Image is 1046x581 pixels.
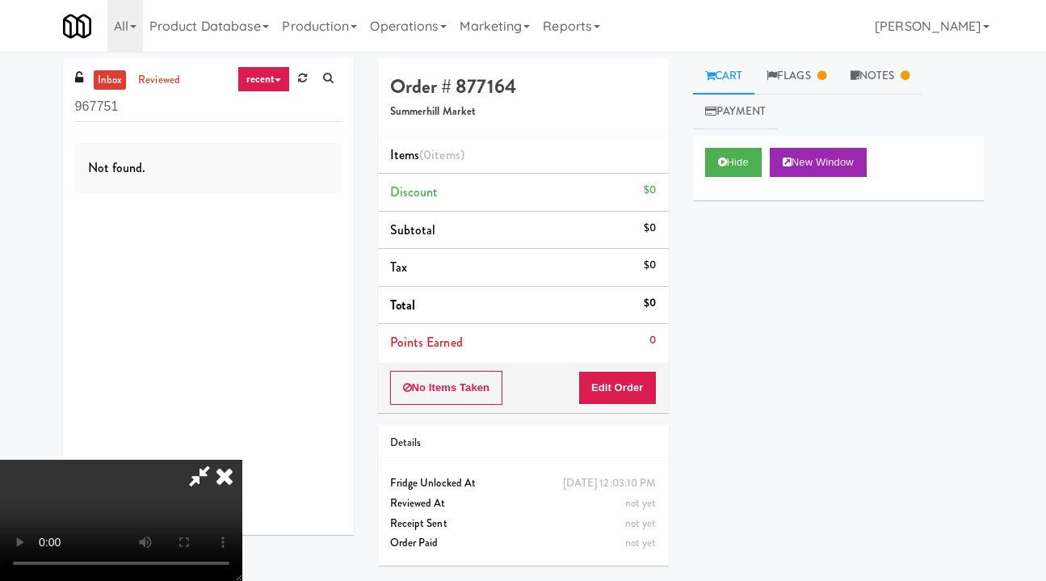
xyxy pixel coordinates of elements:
div: $0 [644,180,656,200]
span: not yet [625,495,657,511]
div: Fridge Unlocked At [390,474,657,494]
button: New Window [770,148,867,177]
div: 0 [649,330,656,351]
a: Notes [838,58,922,95]
button: Hide [705,148,762,177]
button: No Items Taken [390,371,503,405]
a: Cart [693,58,755,95]
input: Search vision orders [75,92,342,122]
div: [DATE] 12:03:10 PM [563,474,657,494]
div: Order Paid [390,533,657,554]
div: $0 [644,255,656,276]
a: Payment [693,94,779,130]
a: reviewed [134,70,184,91]
ng-pluralize: items [431,145,460,164]
button: Edit Order [578,371,657,405]
span: not yet [625,535,657,550]
a: recent [237,66,291,92]
a: inbox [94,70,127,91]
span: Points Earned [390,333,463,352]
span: Not found. [88,158,146,177]
span: Items [390,145,464,164]
span: not yet [625,516,657,531]
img: Micromart [63,12,91,40]
h5: Summerhill Market [390,106,657,118]
span: (0 ) [419,145,464,164]
div: Reviewed At [390,494,657,514]
div: Receipt Sent [390,514,657,534]
span: Subtotal [390,221,436,239]
a: Flags [754,58,838,95]
div: Details [390,433,657,453]
div: $0 [644,293,656,314]
h4: Order # 877164 [390,76,657,97]
div: $0 [644,218,656,238]
span: Total [390,296,416,314]
span: Tax [390,258,407,276]
span: Discount [390,183,439,201]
